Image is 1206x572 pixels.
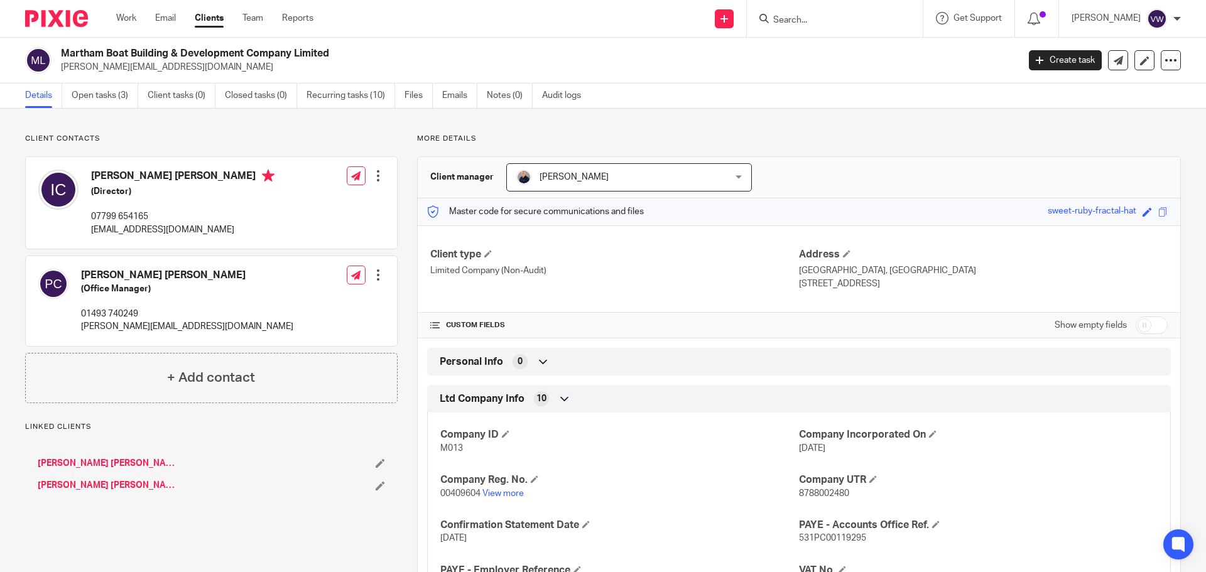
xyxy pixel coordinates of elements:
p: More details [417,134,1181,144]
span: [DATE] [440,534,467,542]
a: Details [25,84,62,108]
h5: (Office Manager) [81,283,293,295]
h4: Company Incorporated On [799,428,1158,441]
span: 00409604 [440,489,481,498]
h4: Address [799,248,1168,261]
a: Recurring tasks (10) [307,84,395,108]
a: Emails [442,84,477,108]
a: View more [482,489,524,498]
a: Clients [195,12,224,24]
a: Closed tasks (0) [225,84,297,108]
span: Ltd Company Info [440,392,524,406]
label: Show empty fields [1055,319,1127,332]
img: Pixie [25,10,88,27]
img: svg%3E [25,47,52,73]
a: Reports [282,12,313,24]
p: [STREET_ADDRESS] [799,278,1168,290]
p: [EMAIL_ADDRESS][DOMAIN_NAME] [91,224,274,236]
span: Get Support [953,14,1002,23]
h4: [PERSON_NAME] [PERSON_NAME] [81,269,293,282]
h4: CUSTOM FIELDS [430,320,799,330]
h5: (Director) [91,185,274,198]
span: 10 [536,392,546,405]
a: Team [242,12,263,24]
h4: + Add contact [167,368,255,387]
p: [PERSON_NAME][EMAIL_ADDRESS][DOMAIN_NAME] [81,320,293,333]
h4: Confirmation Statement Date [440,519,799,532]
h4: [PERSON_NAME] [PERSON_NAME] [91,170,274,185]
span: 0 [518,355,523,368]
a: Work [116,12,136,24]
img: svg%3E [38,269,68,299]
p: 07799 654165 [91,210,274,223]
img: svg%3E [38,170,79,210]
a: Audit logs [542,84,590,108]
h4: Company UTR [799,473,1158,487]
h4: Client type [430,248,799,261]
h4: Company ID [440,428,799,441]
span: 8788002480 [799,489,849,498]
p: Master code for secure communications and files [427,205,644,218]
a: Email [155,12,176,24]
h4: PAYE - Accounts Office Ref. [799,519,1158,532]
span: [DATE] [799,444,825,453]
p: [PERSON_NAME][EMAIL_ADDRESS][DOMAIN_NAME] [61,61,1010,73]
p: Client contacts [25,134,398,144]
p: Limited Company (Non-Audit) [430,264,799,277]
span: [PERSON_NAME] [540,173,609,181]
a: Client tasks (0) [148,84,215,108]
h3: Client manager [430,171,494,183]
div: sweet-ruby-fractal-hat [1048,205,1136,219]
span: M013 [440,444,463,453]
p: [PERSON_NAME] [1072,12,1141,24]
img: IMG_8745-0021-copy.jpg [516,170,531,185]
p: Linked clients [25,422,398,432]
img: svg%3E [1147,9,1167,29]
a: Notes (0) [487,84,533,108]
h2: Martham Boat Building & Development Company Limited [61,47,820,60]
h4: Company Reg. No. [440,473,799,487]
input: Search [772,15,885,26]
i: Primary [262,170,274,182]
p: [GEOGRAPHIC_DATA], [GEOGRAPHIC_DATA] [799,264,1168,277]
p: 01493 740249 [81,308,293,320]
a: [PERSON_NAME] [PERSON_NAME] [38,457,177,470]
a: Files [405,84,433,108]
a: Create task [1029,50,1102,70]
a: Open tasks (3) [72,84,138,108]
span: 531PC00119295 [799,534,866,542]
a: [PERSON_NAME] [PERSON_NAME] [38,479,177,492]
span: Personal Info [440,355,503,369]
